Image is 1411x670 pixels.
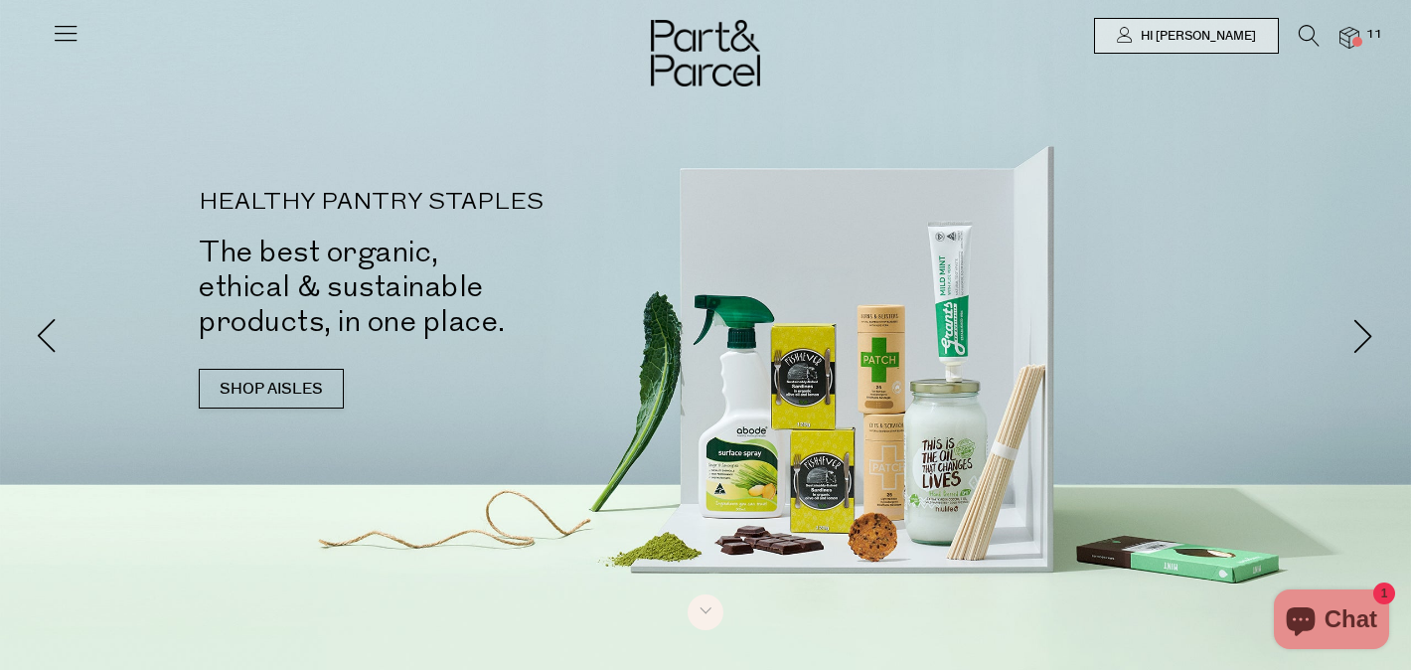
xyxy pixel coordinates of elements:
inbox-online-store-chat: Shopify online store chat [1268,589,1395,654]
h2: The best organic, ethical & sustainable products, in one place. [199,235,735,339]
span: 11 [1361,26,1387,44]
a: SHOP AISLES [199,369,344,409]
p: HEALTHY PANTRY STAPLES [199,191,735,215]
a: Hi [PERSON_NAME] [1094,18,1279,54]
a: 11 [1339,27,1359,48]
img: Part&Parcel [651,20,760,86]
span: Hi [PERSON_NAME] [1136,28,1256,45]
